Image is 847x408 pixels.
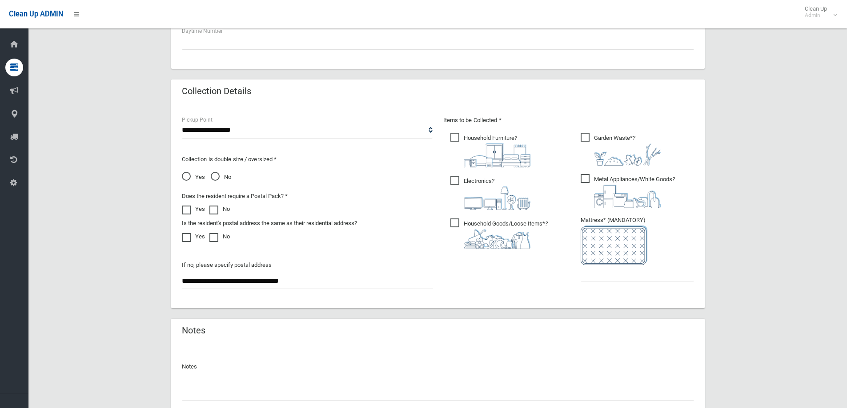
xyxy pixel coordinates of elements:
[594,135,661,166] i: ?
[450,176,530,210] span: Electronics
[581,133,661,166] span: Garden Waste*
[182,172,205,182] span: Yes
[581,174,675,208] span: Metal Appliances/White Goods
[182,204,205,214] label: Yes
[443,115,694,126] p: Items to be Collected *
[805,12,827,19] small: Admin
[171,322,216,339] header: Notes
[800,5,836,19] span: Clean Up
[182,231,205,242] label: Yes
[464,178,530,210] i: ?
[450,218,548,249] span: Household Goods/Loose Items*
[464,186,530,210] img: 394712a680b73dbc3d2a6a3a7ffe5a07.png
[594,185,661,208] img: 36c1b0289cb1767239cdd3de9e694f19.png
[182,191,288,202] label: Does the resident require a Postal Pack? *
[450,133,530,167] span: Household Furniture
[464,143,530,167] img: aa9efdbe659d29b613fca23ba79d85cb.png
[594,143,661,166] img: 4fd8a5c772b2c999c83690221e5242e0.png
[9,10,63,18] span: Clean Up ADMIN
[182,361,694,372] p: Notes
[464,229,530,249] img: b13cc3517677393f34c0a387616ef184.png
[464,220,548,249] i: ?
[211,172,231,182] span: No
[464,135,530,167] i: ?
[182,218,357,229] label: Is the resident's postal address the same as their residential address?
[182,260,272,270] label: If no, please specify postal address
[171,83,262,100] header: Collection Details
[581,217,694,265] span: Mattress* (MANDATORY)
[594,176,675,208] i: ?
[581,226,647,265] img: e7408bece873d2c1783593a074e5cb2f.png
[209,204,230,214] label: No
[182,154,433,165] p: Collection is double size / oversized *
[209,231,230,242] label: No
